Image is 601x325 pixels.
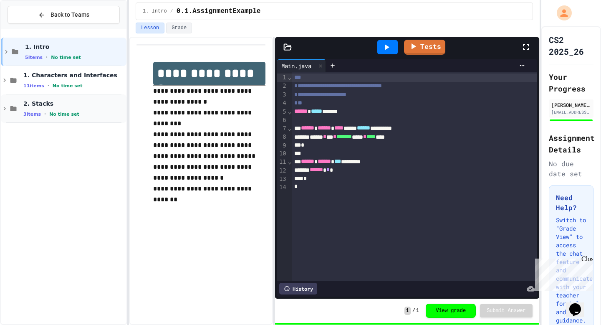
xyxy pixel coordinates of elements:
[279,283,317,295] div: History
[23,100,125,107] span: 2. Stacks
[177,6,261,16] span: 0.1.AssignmentExample
[404,307,411,315] span: 1
[551,109,591,115] div: [EMAIL_ADDRESS][DOMAIN_NAME]
[23,71,125,79] span: 1. Characters and Interfaces
[480,304,533,317] button: Submit Answer
[277,142,288,150] div: 9
[25,55,43,60] span: 5 items
[277,108,288,116] div: 5
[549,71,593,94] h2: Your Progress
[556,216,586,325] p: Switch to "Grade View" to access the chat feature and communicate with your teacher for help and ...
[566,292,593,317] iframe: chat widget
[551,101,591,109] div: [PERSON_NAME] [PERSON_NAME]
[48,82,49,89] span: •
[288,125,292,132] span: Fold line
[277,91,288,99] div: 3
[277,59,326,72] div: Main.java
[277,167,288,175] div: 12
[25,43,125,51] span: 1. Intro
[277,183,288,192] div: 14
[23,112,41,117] span: 3 items
[166,23,192,33] button: Grade
[487,307,526,314] span: Submit Answer
[143,8,167,15] span: 1. Intro
[53,83,83,89] span: No time set
[549,132,593,155] h2: Assignment Details
[170,8,173,15] span: /
[549,34,593,57] h1: CS2 2025_26
[277,158,288,166] div: 11
[556,193,586,213] h3: Need Help?
[288,108,292,115] span: Fold line
[288,158,292,165] span: Fold line
[277,124,288,133] div: 7
[46,54,48,61] span: •
[277,133,288,141] div: 8
[277,82,288,90] div: 2
[288,74,292,81] span: Fold line
[8,6,120,24] button: Back to Teams
[51,10,89,19] span: Back to Teams
[277,150,288,158] div: 10
[426,304,476,318] button: View grade
[3,3,58,53] div: Chat with us now!Close
[51,55,81,60] span: No time set
[277,74,288,82] div: 1
[23,83,44,89] span: 11 items
[416,307,419,314] span: 1
[532,255,593,291] iframe: chat widget
[277,61,316,70] div: Main.java
[277,175,288,183] div: 13
[44,111,46,117] span: •
[277,99,288,107] div: 4
[49,112,79,117] span: No time set
[136,23,164,33] button: Lesson
[404,40,445,55] a: Tests
[412,307,415,314] span: /
[548,3,574,23] div: My Account
[277,116,288,124] div: 6
[549,159,593,179] div: No due date set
